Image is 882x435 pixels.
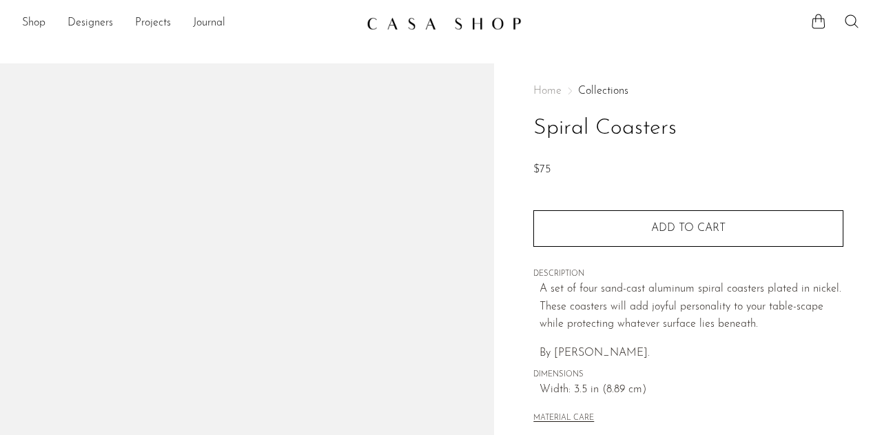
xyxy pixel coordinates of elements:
[22,12,356,35] ul: NEW HEADER MENU
[533,414,594,424] button: MATERIAL CARE
[533,164,551,175] span: $75
[533,268,843,281] span: DESCRIPTION
[533,111,843,146] h1: Spiral Coasters
[578,85,628,97] a: Collections
[533,85,843,97] nav: Breadcrumbs
[22,14,45,32] a: Shop
[193,14,225,32] a: Journal
[22,12,356,35] nav: Desktop navigation
[533,85,562,97] span: Home
[68,14,113,32] a: Designers
[540,347,650,358] span: By [PERSON_NAME].
[651,223,726,234] span: Add to cart
[135,14,171,32] a: Projects
[540,381,843,399] span: Width: 3.5 in (8.89 cm)
[540,283,841,330] span: A set of four sand-cast aluminum spiral coasters plated in nickel. These coasters will add joyful...
[533,369,843,381] span: DIMENSIONS
[533,210,843,246] button: Add to cart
